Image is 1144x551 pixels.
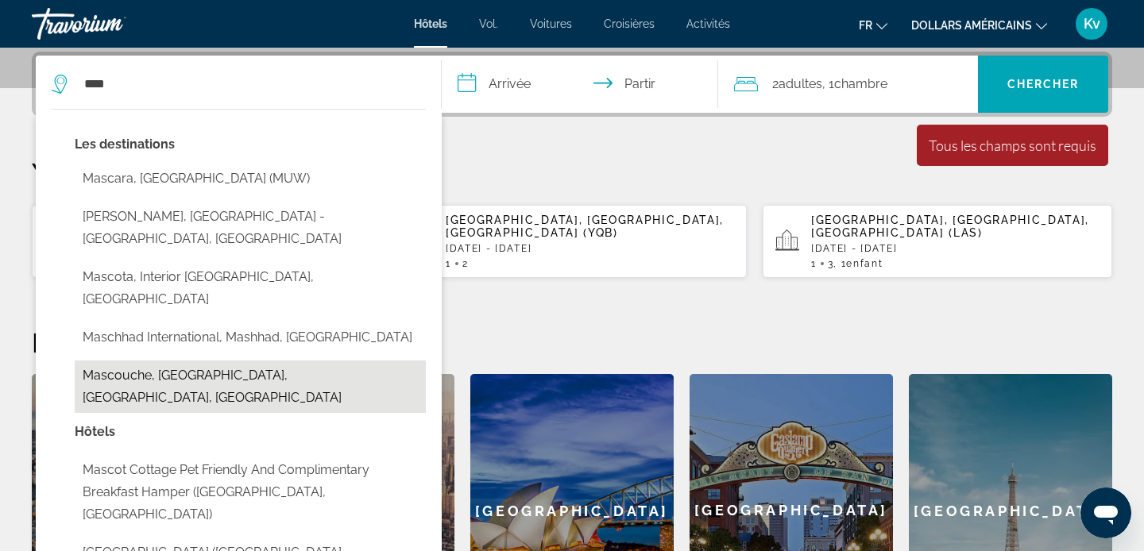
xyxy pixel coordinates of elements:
span: 3 [828,258,834,269]
font: , 1 [822,76,834,91]
input: Rechercher une destination hôtelière [83,72,417,96]
p: [DATE] - [DATE] [446,243,734,254]
button: Select city: Mascota, Interior Jalisco, Mexico [75,262,426,314]
p: Your Recent Searches [32,156,1112,188]
span: 1 [446,258,451,269]
button: Sélectionnez la date d'arrivée et de départ [442,56,718,113]
button: Changer de devise [911,13,1047,37]
h2: Destinations en vedette [32,326,1112,358]
font: Chambre [834,76,887,91]
p: Hotel options [75,421,426,443]
iframe: Bouton de lancement de la fenêtre de messagerie [1080,487,1131,538]
button: Select city: Mascara, Algeria (MUW) [75,164,426,194]
span: 1 [811,258,817,269]
font: Kv [1084,15,1100,32]
a: Croisières [604,17,655,30]
font: adultes [779,76,822,91]
button: Select hotel: Mascot Cottage Pet Friendly and Complimentary Breakfast Hamper (West Wyalong, AU) [75,455,426,530]
a: Travorium [32,3,191,44]
div: Widget de recherche [36,56,1108,113]
a: Voitures [530,17,572,30]
span: [GEOGRAPHIC_DATA], [GEOGRAPHIC_DATA], [GEOGRAPHIC_DATA] (YQB) [446,214,724,239]
font: dollars américains [911,19,1032,32]
button: Recherche [978,56,1108,113]
div: Tous les champs sont requis [929,137,1096,154]
p: City options [75,133,426,156]
font: fr [859,19,872,32]
span: Enfant [846,258,883,269]
a: Vol. [479,17,498,30]
button: Select city: Mascali, Catania - Etna, Italy [75,202,426,254]
a: Activités [686,17,730,30]
span: 2 [462,258,469,269]
button: Changer de langue [859,13,887,37]
span: , 1 [833,258,883,269]
button: Mascouche, [GEOGRAPHIC_DATA], [GEOGRAPHIC_DATA], [GEOGRAPHIC_DATA][DATE] - [DATE]12, 2Enfants [32,204,381,279]
button: Select city: Maschhad International, Mashhad, Iran [75,322,426,353]
button: Select city: Mascouche, Montreal, QC, Canada [75,360,426,413]
button: Voyageurs : 2 adultes, 0 enfants [718,56,979,113]
span: [GEOGRAPHIC_DATA], [GEOGRAPHIC_DATA], [GEOGRAPHIC_DATA] (LAS) [811,214,1089,239]
font: Chercher [1007,78,1080,91]
a: Hôtels [414,17,447,30]
button: [GEOGRAPHIC_DATA], [GEOGRAPHIC_DATA], [GEOGRAPHIC_DATA] (YQB)[DATE] - [DATE]12 [397,204,747,279]
p: [DATE] - [DATE] [811,243,1100,254]
button: [GEOGRAPHIC_DATA], [GEOGRAPHIC_DATA], [GEOGRAPHIC_DATA] (LAS)[DATE] - [DATE]13, 1Enfant [763,204,1112,279]
font: 2 [772,76,779,91]
button: Menu utilisateur [1071,7,1112,40]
